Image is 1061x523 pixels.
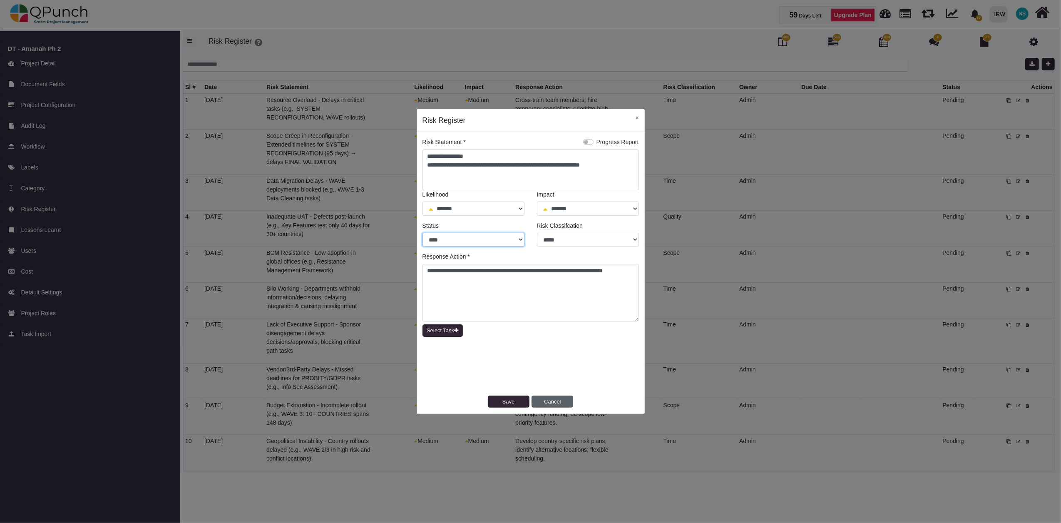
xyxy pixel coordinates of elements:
legend: Impact [537,190,639,202]
legend: Likelihood [422,190,524,202]
legend: Risk Classifcation [537,222,639,233]
label: Progress Report [596,138,639,147]
legend: Status [422,222,524,233]
button: Select Task [422,324,463,337]
button: Cancel [532,396,573,408]
h5: Risk Register [422,115,466,126]
button: Close [630,109,645,126]
label: Risk Statement * [422,138,466,147]
button: Save [488,396,529,408]
legend: Response Action * [422,252,639,264]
